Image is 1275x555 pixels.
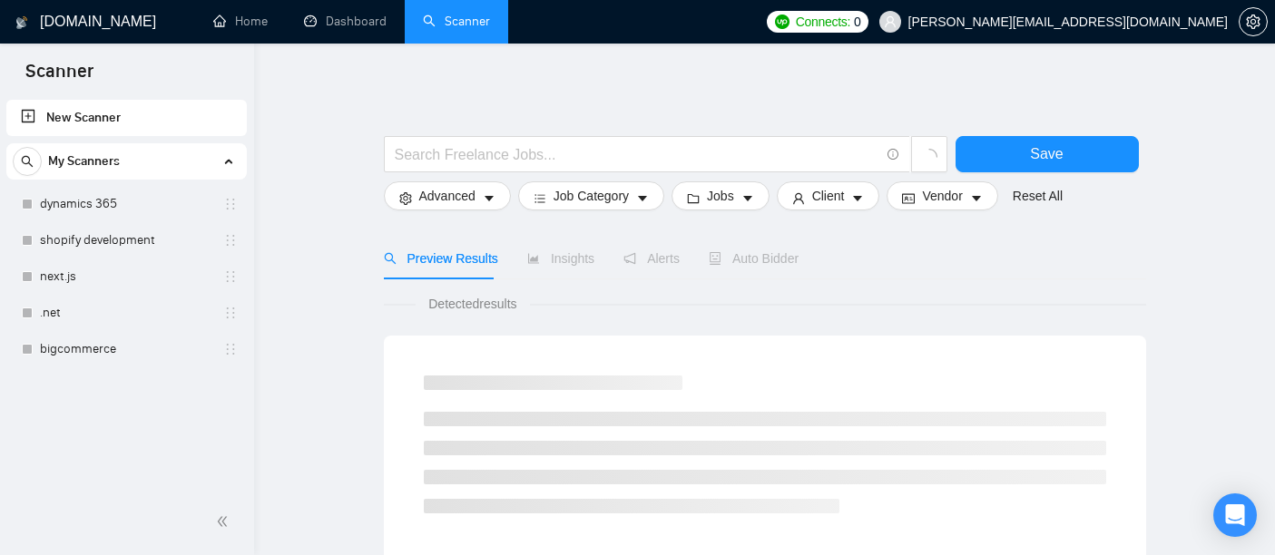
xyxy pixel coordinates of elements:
span: caret-down [851,191,864,205]
a: .net [40,295,212,331]
span: Vendor [922,186,962,206]
span: bars [534,191,546,205]
span: Save [1030,142,1063,165]
span: double-left [216,512,234,531]
button: setting [1239,7,1268,36]
span: user [884,15,897,28]
span: holder [223,197,238,211]
a: next.js [40,258,212,295]
span: holder [223,342,238,356]
a: setting [1239,15,1268,29]
a: dynamics 365 [40,186,212,222]
a: searchScanner [423,14,490,29]
span: Advanced [419,186,476,206]
button: Save [956,136,1139,172]
a: shopify development [40,222,212,258]
span: search [14,155,41,168]
span: robot [709,252,721,265]
span: loading [921,149,937,165]
a: Reset All [1013,186,1063,206]
button: search [13,147,42,176]
span: Connects: [796,12,850,32]
span: user [792,191,805,205]
li: New Scanner [6,100,247,136]
img: logo [15,8,28,37]
span: setting [399,191,412,205]
button: barsJob Categorycaret-down [518,181,664,210]
span: holder [223,233,238,248]
span: caret-down [970,191,983,205]
a: dashboardDashboard [304,14,387,29]
a: homeHome [213,14,268,29]
li: My Scanners [6,143,247,367]
span: notification [623,252,636,265]
button: idcardVendorcaret-down [887,181,997,210]
span: search [384,252,397,265]
span: holder [223,306,238,320]
div: Open Intercom Messenger [1213,493,1257,537]
span: Insights [527,251,594,266]
span: Auto Bidder [709,251,799,266]
button: settingAdvancedcaret-down [384,181,511,210]
span: Client [812,186,845,206]
span: Alerts [623,251,680,266]
span: folder [687,191,700,205]
span: info-circle [888,149,899,161]
a: New Scanner [21,100,232,136]
a: bigcommerce [40,331,212,367]
span: caret-down [483,191,495,205]
span: Scanner [11,58,108,96]
span: area-chart [527,252,540,265]
span: Detected results [416,294,529,314]
span: Preview Results [384,251,498,266]
span: Jobs [707,186,734,206]
span: 0 [854,12,861,32]
span: Job Category [554,186,629,206]
span: caret-down [636,191,649,205]
button: folderJobscaret-down [672,181,770,210]
span: holder [223,269,238,284]
img: upwork-logo.png [775,15,790,29]
span: caret-down [741,191,754,205]
span: My Scanners [48,143,120,180]
span: setting [1240,15,1267,29]
input: Search Freelance Jobs... [395,143,879,166]
button: userClientcaret-down [777,181,880,210]
span: idcard [902,191,915,205]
